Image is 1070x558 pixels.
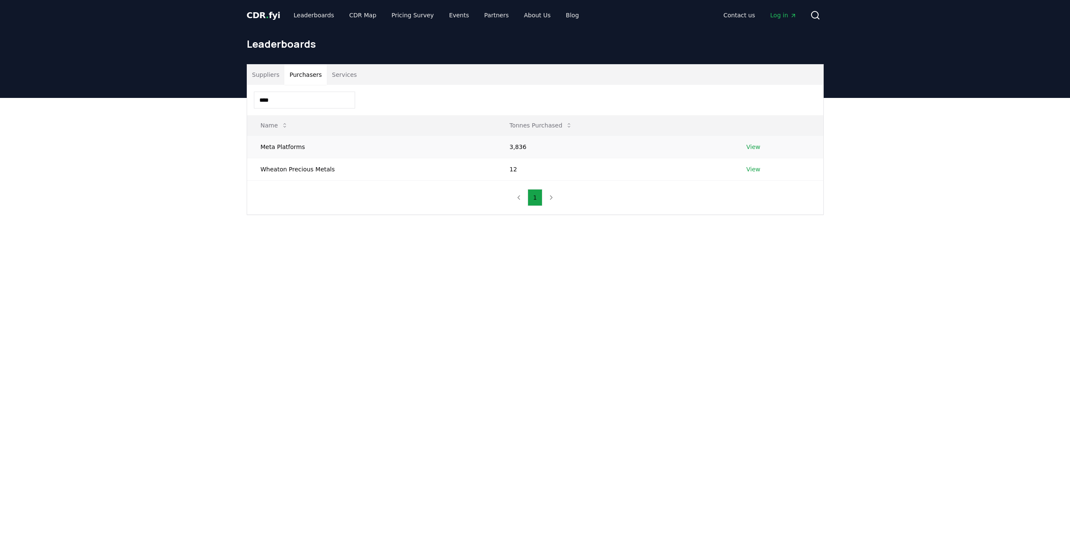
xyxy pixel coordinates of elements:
[477,8,515,23] a: Partners
[747,143,760,151] a: View
[717,8,803,23] nav: Main
[496,158,733,180] td: 12
[496,135,733,158] td: 3,836
[763,8,803,23] a: Log in
[254,117,295,134] button: Name
[442,8,476,23] a: Events
[717,8,762,23] a: Contact us
[342,8,383,23] a: CDR Map
[517,8,557,23] a: About Us
[247,37,824,51] h1: Leaderboards
[247,9,280,21] a: CDR.fyi
[385,8,440,23] a: Pricing Survey
[287,8,585,23] nav: Main
[247,65,285,85] button: Suppliers
[559,8,586,23] a: Blog
[247,135,496,158] td: Meta Platforms
[284,65,327,85] button: Purchasers
[770,11,796,19] span: Log in
[528,189,542,206] button: 1
[747,165,760,173] a: View
[503,117,579,134] button: Tonnes Purchased
[247,10,280,20] span: CDR fyi
[327,65,362,85] button: Services
[247,158,496,180] td: Wheaton Precious Metals
[287,8,341,23] a: Leaderboards
[266,10,269,20] span: .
